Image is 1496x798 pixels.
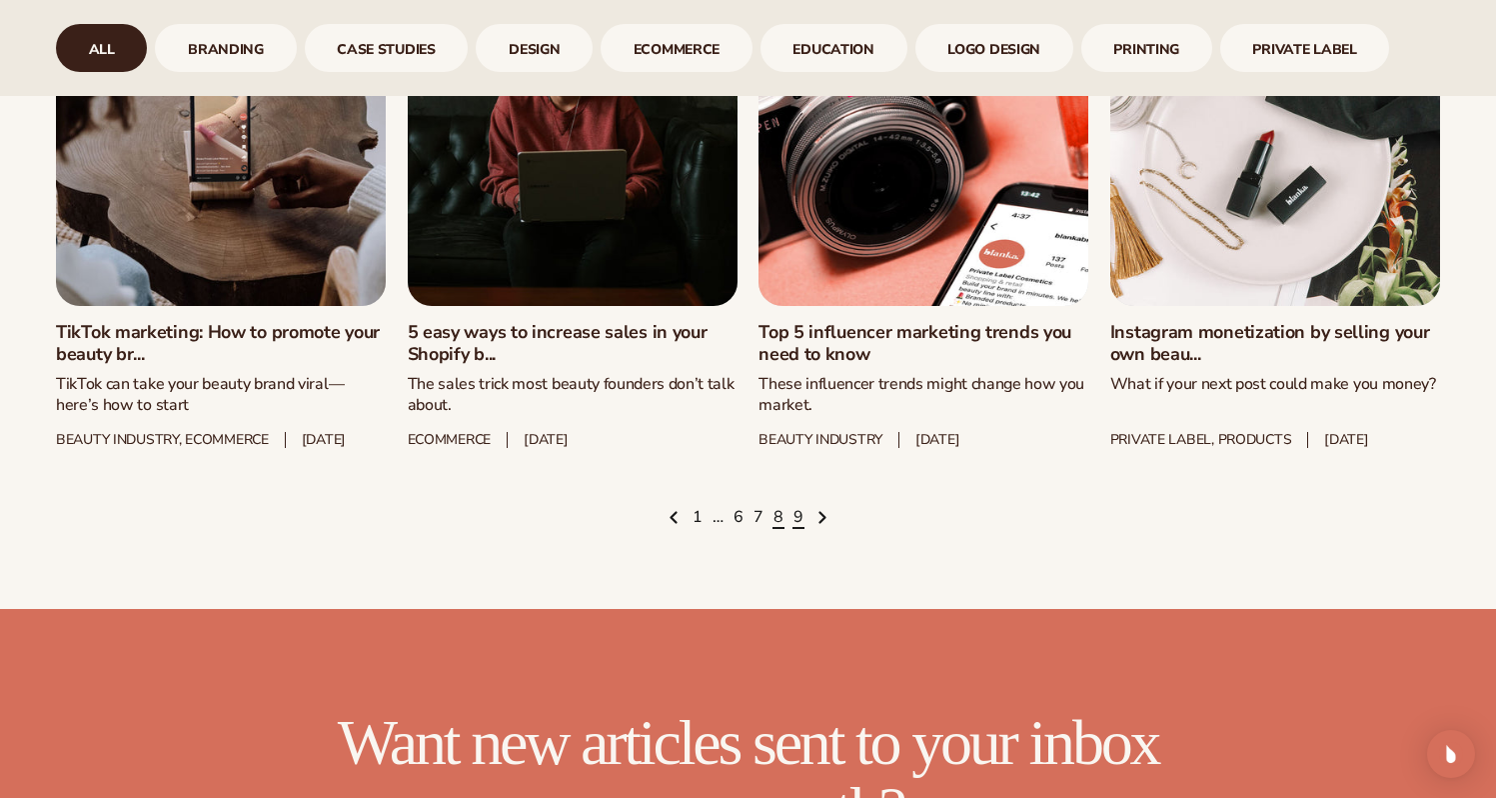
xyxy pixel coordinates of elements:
a: printing [1081,24,1212,72]
div: 9 / 9 [1220,24,1390,72]
span: ECOMMERCE [408,432,491,449]
div: 2 / 9 [155,24,296,72]
div: 1 / 9 [56,24,147,72]
div: 3 / 9 [305,24,469,72]
a: All [56,24,147,72]
a: Page 9 [793,507,803,529]
a: Previous page [667,507,683,529]
a: Page 8 [773,507,783,529]
a: branding [155,24,296,72]
a: Next page [813,507,829,529]
div: Open Intercom Messenger [1427,730,1475,778]
div: 7 / 9 [915,24,1073,72]
a: Education [760,24,907,72]
span: PRIVATE LABEL, PRODUCTS [1110,432,1292,449]
a: Private Label [1220,24,1390,72]
div: 4 / 9 [476,24,593,72]
a: TikTok marketing: How to promote your beauty br... [56,322,386,365]
a: Instagram monetization by selling your own beau... [1110,322,1440,365]
div: 5 / 9 [601,24,752,72]
nav: Pagination [56,507,1440,529]
a: ecommerce [601,24,752,72]
div: 6 / 9 [760,24,907,72]
a: design [476,24,593,72]
span: … [713,507,724,529]
a: case studies [305,24,469,72]
a: logo design [915,24,1073,72]
a: Page 6 [734,507,744,529]
span: BEAUTY INDUSTRY [758,432,882,449]
a: 5 easy ways to increase sales in your Shopify b... [408,322,738,365]
span: BEAUTY INDUSTRY, ECOMMERCE [56,432,269,449]
a: Page 1 [693,507,703,529]
a: Page 7 [753,507,763,529]
a: Top 5 influencer marketing trends you need to know [758,322,1088,365]
div: 8 / 9 [1081,24,1212,72]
